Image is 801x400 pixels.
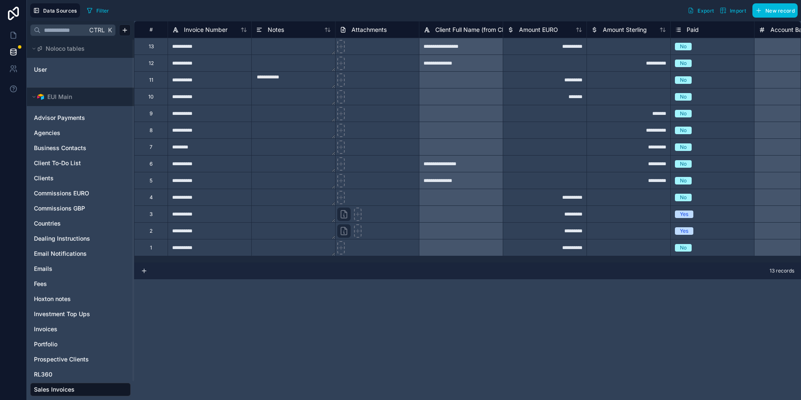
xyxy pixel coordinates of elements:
[680,177,687,184] div: No
[268,26,284,34] span: Notes
[34,159,81,167] span: Client To-Do List
[34,189,89,197] span: Commissions EURO
[680,60,687,67] div: No
[34,234,125,243] a: Dealing Instructions
[34,144,86,152] span: Business Contacts
[150,177,152,184] div: 5
[749,3,798,18] a: New record
[680,194,687,201] div: No
[30,247,131,260] div: Email Notifications
[34,325,57,333] span: Invoices
[687,26,699,34] span: Paid
[150,228,152,234] div: 2
[30,232,131,245] div: Dealing Instructions
[37,94,44,100] img: Airtable Logo
[680,160,687,168] div: No
[184,26,227,34] span: Invoice Number
[680,110,687,117] div: No
[34,114,125,122] a: Advisor Payments
[765,8,795,14] span: New record
[34,265,52,273] span: Emails
[107,27,113,33] span: K
[88,25,106,35] span: Ctrl
[30,43,126,55] button: Noloco tables
[30,383,131,396] div: Sales Invoices
[150,244,152,251] div: 1
[730,8,746,14] span: Import
[34,189,125,197] a: Commissions EURO
[30,111,131,125] div: Advisor Payments
[150,194,153,201] div: 4
[30,338,131,351] div: Portfolio
[149,60,154,67] div: 12
[30,353,131,366] div: Prospective Clients
[34,265,125,273] a: Emails
[30,322,131,336] div: Invoices
[34,295,71,303] span: Hoxton notes
[34,204,85,213] span: Commissions GBP
[150,211,152,218] div: 3
[680,244,687,252] div: No
[435,26,518,34] span: Client Full Name (from Clients)
[717,3,749,18] button: Import
[34,340,125,348] a: Portfolio
[680,43,687,50] div: No
[34,174,125,182] a: Clients
[30,368,131,381] div: RL360
[34,144,125,152] a: Business Contacts
[34,340,57,348] span: Portfolio
[685,3,717,18] button: Export
[34,234,90,243] span: Dealing Instructions
[150,144,152,151] div: 7
[30,141,131,155] div: Business Contacts
[150,110,152,117] div: 9
[34,310,90,318] span: Investment Top Ups
[680,76,687,84] div: No
[34,370,125,379] a: RL360
[34,159,125,167] a: Client To-Do List
[34,65,47,74] span: User
[148,94,154,100] div: 10
[34,310,125,318] a: Investment Top Ups
[680,227,688,235] div: Yes
[770,268,794,274] span: 13 records
[351,26,387,34] span: Attachments
[96,8,109,14] span: Filter
[519,26,558,34] span: Amount EURO
[30,171,131,185] div: Clients
[680,210,688,218] div: Yes
[30,262,131,275] div: Emails
[149,43,154,50] div: 13
[30,187,131,200] div: Commissions EURO
[34,204,125,213] a: Commissions GBP
[752,3,798,18] button: New record
[34,280,125,288] a: Fees
[30,126,131,140] div: Agencies
[30,3,80,18] button: Data Sources
[34,355,89,364] span: Prospective Clients
[30,277,131,291] div: Fees
[30,63,131,76] div: User
[34,174,54,182] span: Clients
[34,325,125,333] a: Invoices
[34,249,125,258] a: Email Notifications
[34,219,61,228] span: Countries
[149,77,153,83] div: 11
[43,8,77,14] span: Data Sources
[34,370,52,379] span: RL360
[680,93,687,101] div: No
[34,129,60,137] span: Agencies
[46,44,85,53] span: Noloco tables
[34,65,125,74] a: User
[34,249,87,258] span: Email Notifications
[34,129,125,137] a: Agencies
[30,307,131,321] div: Investment Top Ups
[30,292,131,306] div: Hoxton notes
[34,280,47,288] span: Fees
[150,127,152,134] div: 8
[34,114,85,122] span: Advisor Payments
[34,385,125,394] a: Sales Invoices
[34,295,125,303] a: Hoxton notes
[698,8,714,14] span: Export
[30,217,131,230] div: Countries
